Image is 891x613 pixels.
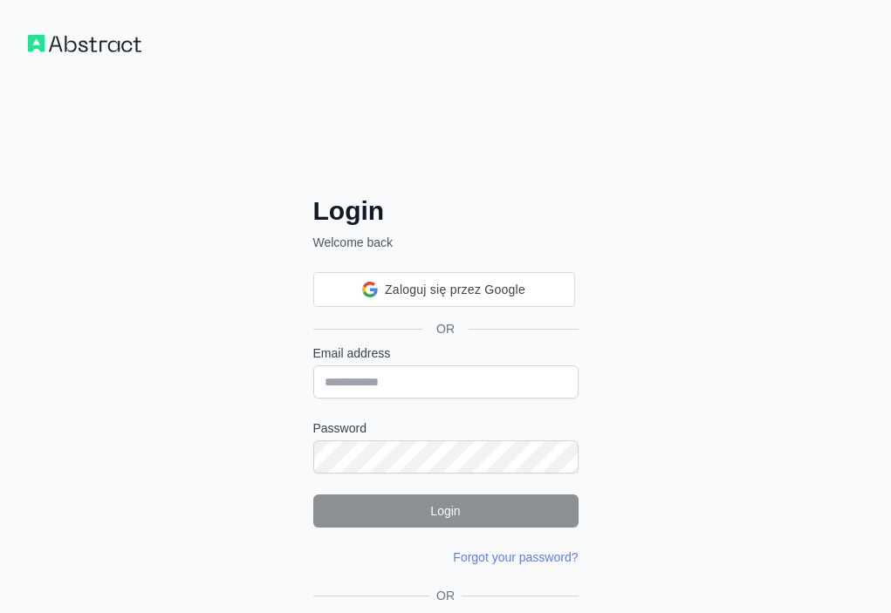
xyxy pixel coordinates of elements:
[453,550,578,564] a: Forgot your password?
[313,344,579,362] label: Email address
[313,419,579,437] label: Password
[313,494,579,528] button: Login
[313,234,579,251] p: Welcome back
[429,587,462,604] span: OR
[313,195,579,227] h2: Login
[28,35,141,52] img: Workflow
[385,281,525,299] span: Zaloguj się przez Google
[313,272,575,307] div: Zaloguj się przez Google
[422,320,469,337] span: OR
